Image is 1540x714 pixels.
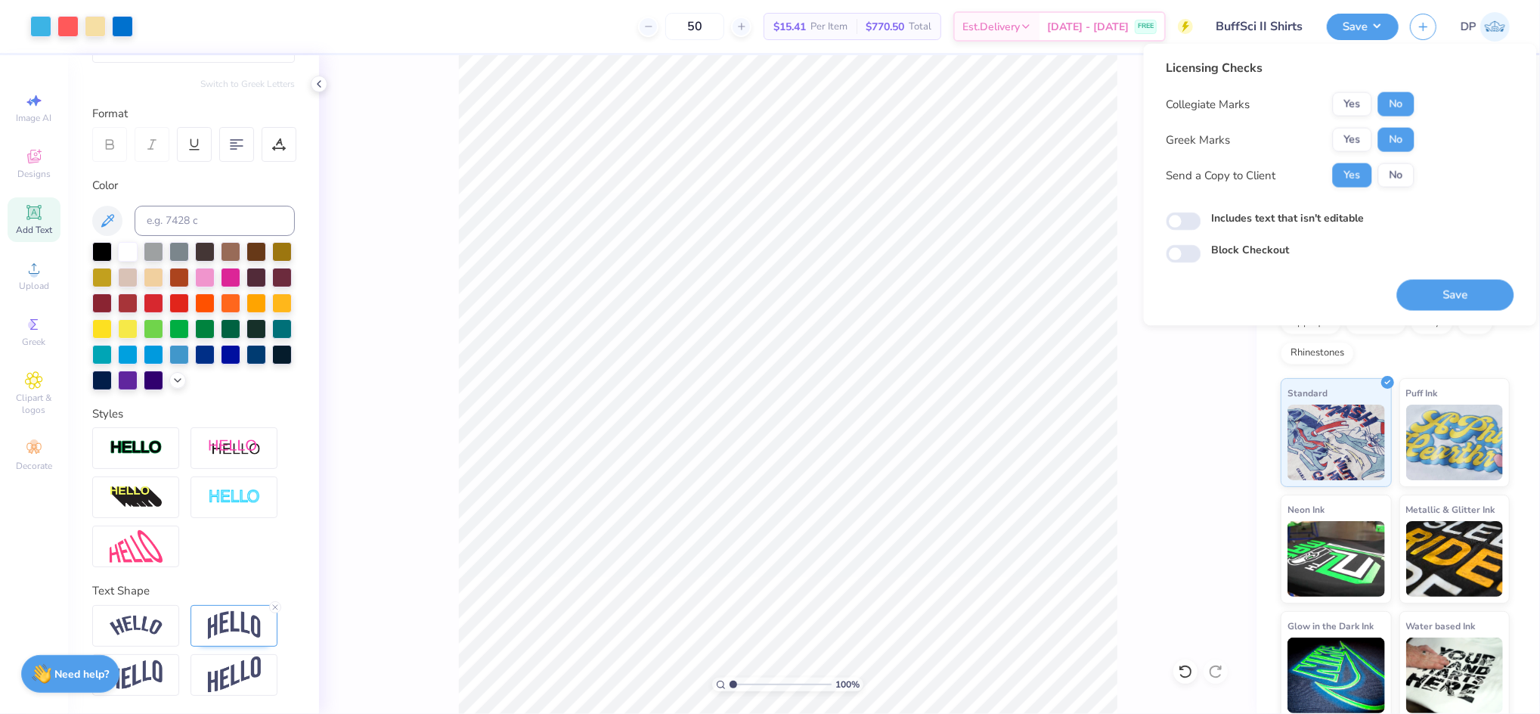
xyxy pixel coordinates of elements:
[92,177,295,194] div: Color
[1406,618,1476,634] span: Water based Ink
[1287,501,1325,517] span: Neon Ink
[110,616,163,636] img: Arc
[1287,385,1328,401] span: Standard
[1480,12,1510,42] img: Darlene Padilla
[23,336,46,348] span: Greek
[1461,18,1476,36] span: DP
[208,439,261,458] img: Shadow
[8,392,60,416] span: Clipart & logos
[1167,166,1276,184] div: Send a Copy to Client
[1378,163,1415,188] button: No
[208,611,261,640] img: Arch
[208,657,261,694] img: Rise
[17,112,52,124] span: Image AI
[92,582,295,600] div: Text Shape
[1333,163,1372,188] button: Yes
[1212,210,1365,226] label: Includes text that isn't editable
[55,667,110,681] strong: Need help?
[1287,618,1374,634] span: Glow in the Dark Ink
[1167,59,1415,77] div: Licensing Checks
[1212,242,1290,258] label: Block Checkout
[1287,405,1385,480] img: Standard
[1281,342,1354,365] div: Rhinestones
[1378,128,1415,152] button: No
[773,19,806,35] span: $15.41
[1327,14,1399,40] button: Save
[909,19,931,35] span: Total
[92,105,296,123] div: Format
[1167,95,1250,113] div: Collegiate Marks
[19,280,49,292] span: Upload
[1287,638,1385,713] img: Glow in the Dark Ink
[810,19,847,35] span: Per Item
[110,530,163,563] img: Free Distort
[1406,385,1438,401] span: Puff Ink
[135,206,295,236] input: e.g. 7428 c
[866,19,904,35] span: $770.50
[962,19,1020,35] span: Est. Delivery
[835,678,860,691] span: 100 %
[110,660,163,690] img: Flag
[110,439,163,457] img: Stroke
[1397,280,1514,311] button: Save
[1406,638,1504,713] img: Water based Ink
[16,224,52,236] span: Add Text
[1461,12,1510,42] a: DP
[1333,92,1372,116] button: Yes
[17,168,51,180] span: Designs
[1406,501,1495,517] span: Metallic & Glitter Ink
[1333,128,1372,152] button: Yes
[665,13,724,40] input: – –
[92,405,295,423] div: Styles
[1406,405,1504,480] img: Puff Ink
[1204,11,1315,42] input: Untitled Design
[200,78,295,90] button: Switch to Greek Letters
[208,489,261,506] img: Negative Space
[1138,21,1154,32] span: FREE
[1047,19,1129,35] span: [DATE] - [DATE]
[1167,131,1231,148] div: Greek Marks
[1378,92,1415,116] button: No
[1287,521,1385,597] img: Neon Ink
[110,486,163,510] img: 3d Illusion
[1406,521,1504,597] img: Metallic & Glitter Ink
[16,460,52,472] span: Decorate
